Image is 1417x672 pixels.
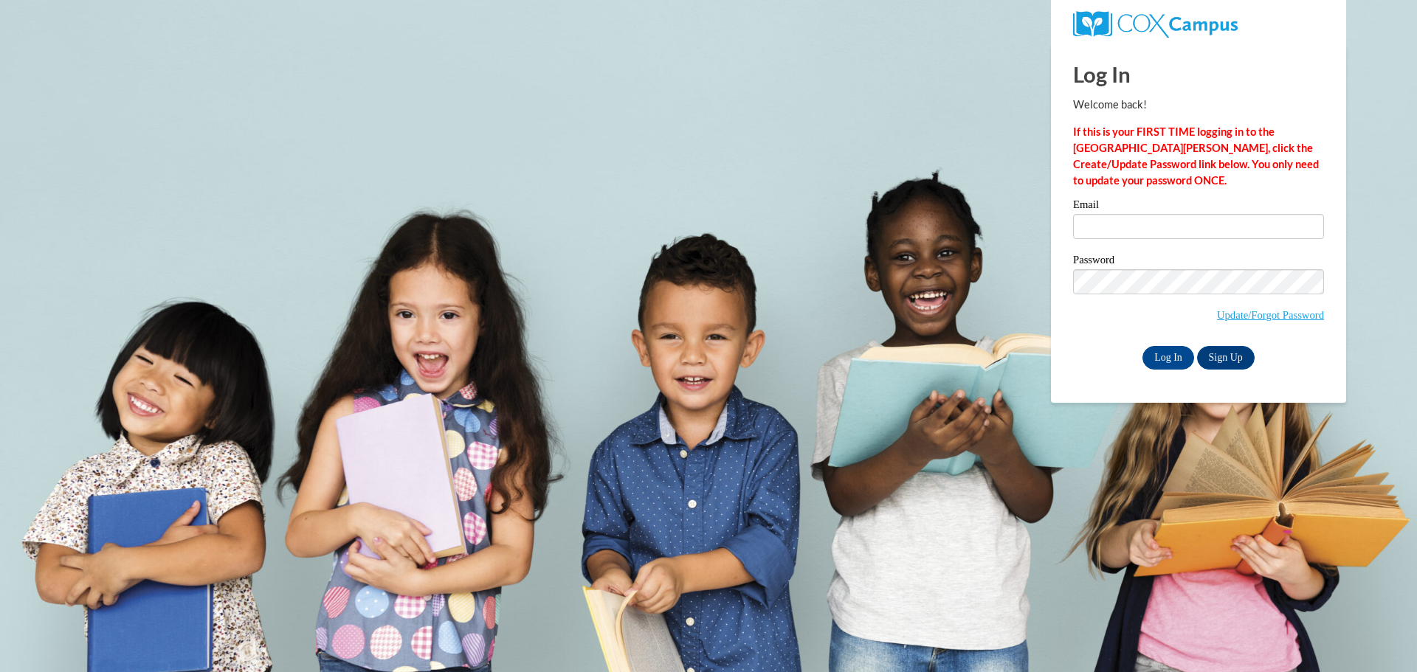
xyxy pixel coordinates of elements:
h1: Log In [1073,59,1324,89]
a: Sign Up [1197,346,1255,370]
a: COX Campus [1073,17,1238,30]
a: Update/Forgot Password [1217,309,1324,321]
label: Email [1073,199,1324,214]
strong: If this is your FIRST TIME logging in to the [GEOGRAPHIC_DATA][PERSON_NAME], click the Create/Upd... [1073,125,1319,187]
input: Log In [1142,346,1194,370]
img: COX Campus [1073,11,1238,38]
p: Welcome back! [1073,97,1324,113]
label: Password [1073,254,1324,269]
